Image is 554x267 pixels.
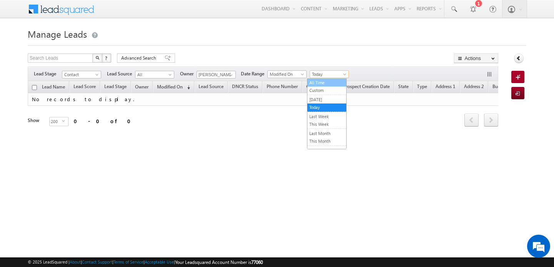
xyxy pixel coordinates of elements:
img: Search [95,56,99,60]
span: Owner [135,84,149,90]
ul: Today [307,78,347,149]
span: All [135,71,172,78]
div: 0 - 0 of 0 [74,117,135,125]
a: Contact [62,71,101,78]
a: prev [464,114,479,127]
a: next [484,114,498,127]
a: Last Year [307,147,346,154]
a: Today [307,104,346,111]
span: next [484,113,498,127]
a: Address 1 [432,82,459,92]
span: Address 2 [464,83,484,89]
a: Budget [489,82,511,92]
a: This Month [307,138,346,145]
a: [DATE] [307,96,346,103]
input: Check all records [32,85,37,90]
span: Manage Leads [28,28,87,40]
a: About [70,259,81,264]
span: 77060 [251,259,263,265]
a: Lead Score [70,82,100,92]
span: Budget [492,83,507,89]
a: Lead Source [195,82,227,92]
a: Terms of Service [113,259,144,264]
span: Advanced Search [121,55,159,62]
a: This Week [307,121,346,128]
span: Address 1 [436,83,456,89]
span: Contact Stage [306,83,335,89]
img: d_60004797649_company_0_60004797649 [13,40,32,50]
a: Phone Number [263,82,302,92]
span: select [62,119,68,123]
div: Chat with us now [40,40,129,50]
span: Prospect Creation Date [343,83,390,89]
a: All Time [307,79,346,86]
span: State [398,83,409,89]
span: Lead Score [73,83,96,89]
span: Lead Source [107,70,135,77]
input: Type to Search [197,71,236,78]
a: Today [310,70,349,78]
span: prev [464,113,479,127]
span: Lead Stage [34,70,62,77]
button: ? [102,53,111,63]
span: ? [105,55,108,61]
span: © 2025 LeadSquared | | | | | [28,259,263,266]
span: Date Range [241,70,267,77]
textarea: Type your message and hit 'Enter' [10,71,140,202]
span: 200 [50,117,62,126]
a: DNCR Status [228,82,262,92]
a: Custom [307,87,346,94]
span: Lead Stage [104,83,127,89]
a: State [394,82,412,92]
span: DNCR Status [232,83,258,89]
a: Lead Name [38,83,69,93]
span: Contact [62,71,99,78]
a: Type [413,82,431,92]
a: Modified On (sorted descending) [153,82,194,92]
span: Modified On [268,71,304,78]
span: (sorted descending) [184,84,190,90]
a: Prospect Creation Date [339,82,394,92]
a: Show All Items [225,71,235,79]
a: Modified On [267,70,307,78]
a: Lead Stage [100,82,130,92]
button: Actions [454,53,498,63]
a: Last Month [307,130,346,137]
em: Start Chat [105,209,140,219]
a: Address 2 [460,82,488,92]
span: Your Leadsquared Account Number is [175,259,263,265]
span: Today [310,71,347,78]
span: Lead Source [199,83,224,89]
div: Show [28,117,43,124]
span: Phone Number [267,83,298,89]
a: All [135,71,174,78]
a: Contact Support [82,259,112,264]
a: Acceptable Use [145,259,174,264]
span: Owner [180,70,197,77]
a: Contact Stage [302,82,339,92]
a: Last Week [307,113,346,120]
div: Minimize live chat window [126,4,145,22]
span: Modified On [157,84,183,90]
span: Type [417,83,427,89]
